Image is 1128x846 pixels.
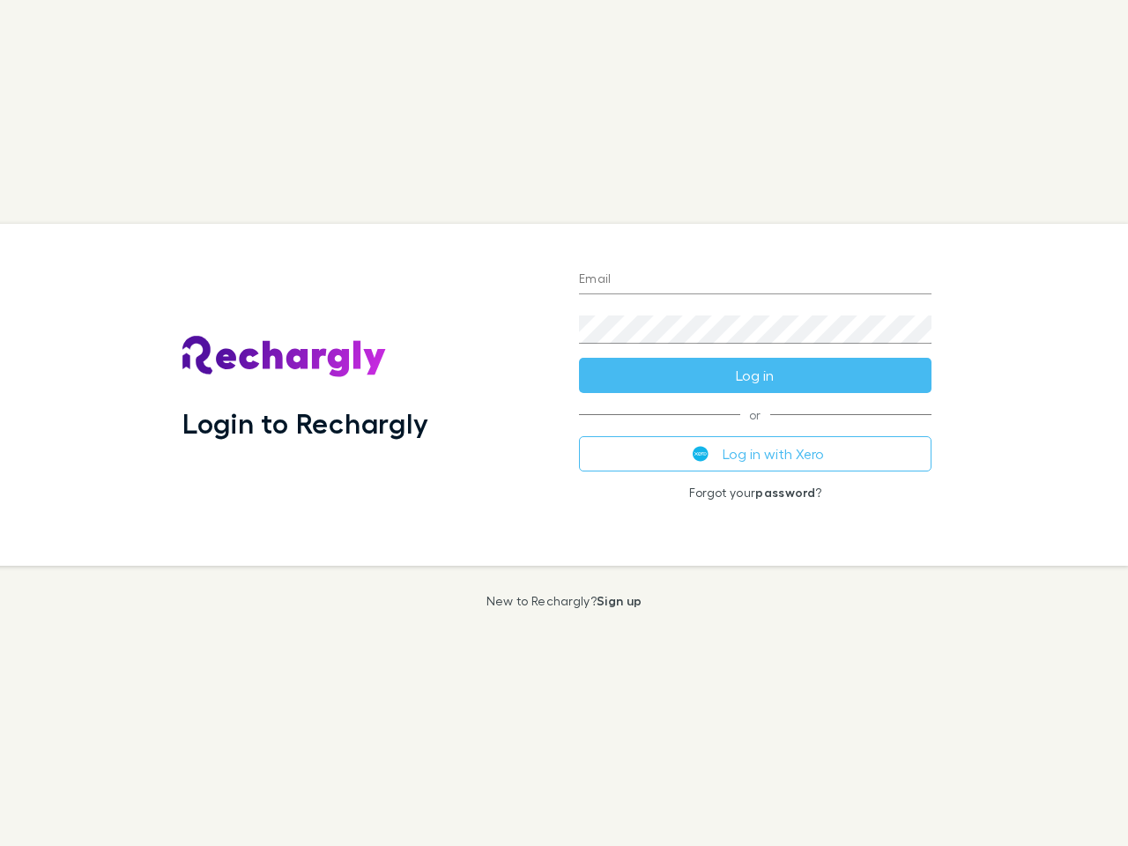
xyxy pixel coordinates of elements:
button: Log in with Xero [579,436,931,471]
h1: Login to Rechargly [182,406,428,440]
img: Xero's logo [693,446,709,462]
p: Forgot your ? [579,486,931,500]
a: password [755,485,815,500]
img: Rechargly's Logo [182,336,387,378]
p: New to Rechargly? [486,594,642,608]
span: or [579,414,931,415]
button: Log in [579,358,931,393]
a: Sign up [597,593,642,608]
